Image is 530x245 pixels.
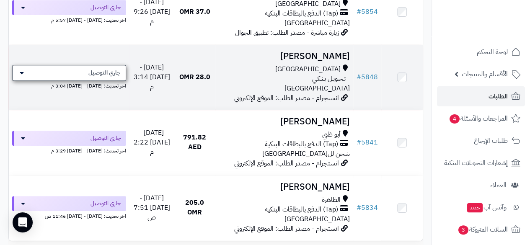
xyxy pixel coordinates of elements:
span: المراجعات والأسئلة [449,113,508,124]
a: #5854 [357,7,378,17]
h3: [PERSON_NAME] [219,52,350,61]
span: طلبات الإرجاع [474,135,508,147]
span: جاري التوصيل [90,199,121,208]
a: #5834 [357,203,378,213]
img: logo-2.png [473,20,522,37]
span: جديد [467,203,483,212]
span: 205.0 OMR [185,198,204,217]
span: # [357,137,361,147]
span: زيارة مباشرة - مصدر الطلب: تطبيق الجوال [235,28,339,38]
span: 791.82 AED [183,132,206,152]
span: شحن لل[GEOGRAPHIC_DATA] [262,149,350,159]
div: اخر تحديث: [DATE] - [DATE] 3:04 م [12,81,126,90]
span: الطلبات [489,90,508,102]
h3: [PERSON_NAME] [219,182,350,192]
span: [GEOGRAPHIC_DATA] [284,18,350,28]
span: [DATE] - [DATE] 3:14 م [134,62,170,92]
a: الطلبات [437,86,525,106]
span: انستجرام - مصدر الطلب: الموقع الإلكتروني [234,158,339,168]
a: المراجعات والأسئلة4 [437,108,525,129]
span: (Tap) الدفع بالبطاقات البنكية [265,205,338,214]
span: # [357,72,361,82]
span: [DATE] - [DATE] 2:22 م [134,128,170,157]
div: اخر تحديث: [DATE] - [DATE] 3:29 م [12,146,126,155]
span: (Tap) الدفع بالبطاقات البنكية [265,139,338,149]
span: جاري التوصيل [88,69,121,77]
div: اخر تحديث: [DATE] - [DATE] 11:46 ص [12,211,126,220]
a: العملاء [437,175,525,195]
a: وآتس آبجديد [437,197,525,217]
span: جاري التوصيل [90,3,121,12]
h3: [PERSON_NAME] [219,117,350,126]
span: [GEOGRAPHIC_DATA] [284,83,350,93]
span: (Tap) الدفع بالبطاقات البنكية [265,9,338,18]
div: Open Intercom Messenger [13,212,33,232]
span: تـحـويـل بـنـكـي [312,74,346,84]
span: أبو ظبي [322,130,341,139]
a: طلبات الإرجاع [437,131,525,151]
span: [DATE] - [DATE] 7:51 ص [134,193,170,222]
span: 37.0 OMR [179,7,210,17]
a: إشعارات التحويلات البنكية [437,153,525,173]
span: 4 [450,114,460,124]
span: جاري التوصيل [90,134,121,142]
span: [GEOGRAPHIC_DATA] [284,214,350,224]
span: وآتس آب [466,201,507,213]
span: انستجرام - مصدر الطلب: الموقع الإلكتروني [234,93,339,103]
a: السلات المتروكة3 [437,219,525,240]
span: 3 [458,225,468,235]
span: الأقسام والمنتجات [462,68,508,80]
span: السلات المتروكة [458,224,508,235]
span: الظاهرة [322,195,341,205]
a: #5848 [357,72,378,82]
span: إشعارات التحويلات البنكية [444,157,508,169]
a: لوحة التحكم [437,42,525,62]
span: العملاء [490,179,507,191]
span: # [357,7,361,17]
a: #5841 [357,137,378,147]
span: لوحة التحكم [477,46,508,58]
span: 28.0 OMR [179,72,210,82]
span: انستجرام - مصدر الطلب: الموقع الإلكتروني [234,224,339,234]
span: [GEOGRAPHIC_DATA] [275,64,341,74]
span: # [357,203,361,213]
div: اخر تحديث: [DATE] - [DATE] 5:57 م [12,15,126,24]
